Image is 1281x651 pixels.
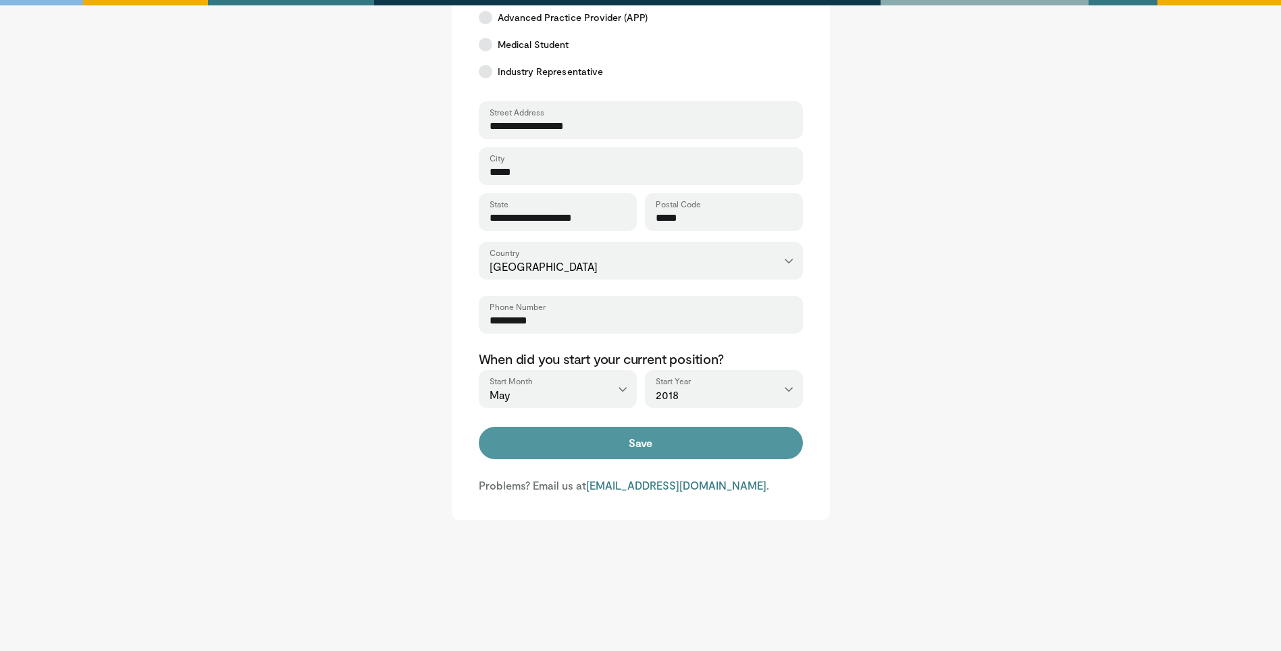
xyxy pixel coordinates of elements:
label: Street Address [490,107,544,118]
span: Advanced Practice Provider (APP) [498,11,648,24]
label: State [490,199,508,209]
a: [EMAIL_ADDRESS][DOMAIN_NAME] [586,479,766,492]
span: Industry Representative [498,65,604,78]
label: Phone Number [490,301,546,312]
label: Postal Code [656,199,701,209]
button: Save [479,427,803,459]
span: Medical Student [498,38,569,51]
label: City [490,153,504,163]
p: Problems? Email us at . [479,478,803,493]
p: When did you start your current position? [479,350,803,367]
